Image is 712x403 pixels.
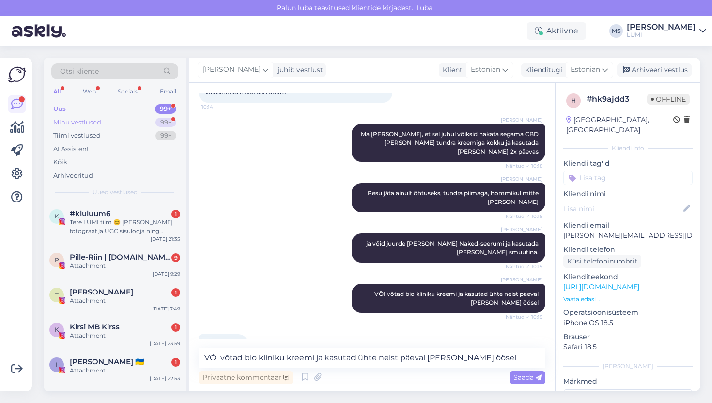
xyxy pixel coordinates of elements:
[563,272,693,282] p: Klienditeekond
[60,66,99,77] span: Otsi kliente
[627,23,706,39] a: [PERSON_NAME]LUMI
[563,318,693,328] p: iPhone OS 18.5
[571,64,600,75] span: Estonian
[563,231,693,241] p: [PERSON_NAME][EMAIL_ADDRESS][DOMAIN_NAME]
[171,323,180,332] div: 1
[70,331,180,340] div: Attachment
[53,171,93,181] div: Arhiveeritud
[506,313,542,321] span: Nähtud ✓ 10:19
[55,256,59,263] span: P
[563,255,641,268] div: Küsi telefoninumbrit
[564,203,681,214] input: Lisa nimi
[158,85,178,98] div: Email
[563,170,693,185] input: Lisa tag
[501,116,542,124] span: [PERSON_NAME]
[501,276,542,283] span: [PERSON_NAME]
[563,376,693,387] p: Märkmed
[116,85,139,98] div: Socials
[53,157,67,167] div: Kõik
[617,63,692,77] div: Arhiveeri vestlus
[171,288,180,297] div: 1
[150,375,180,382] div: [DATE] 22:53
[199,371,293,384] div: Privaatne kommentaar
[563,158,693,169] p: Kliendi tag'id
[55,291,59,298] span: T
[439,65,463,75] div: Klient
[501,226,542,233] span: [PERSON_NAME]
[366,240,540,256] span: ja võid juurde [PERSON_NAME] Naked-seerumi ja kasutada [PERSON_NAME] smuutina.
[70,296,180,305] div: Attachment
[368,189,540,205] span: Pesu jäta ainult õhtuseks, tundra piimaga, hommikul mitte [PERSON_NAME]
[150,340,180,347] div: [DATE] 23:59
[70,262,180,270] div: Attachment
[51,85,62,98] div: All
[563,295,693,304] p: Vaata edasi ...
[203,64,261,75] span: [PERSON_NAME]
[171,253,180,262] div: 9
[563,308,693,318] p: Operatsioonisüsteem
[563,220,693,231] p: Kliendi email
[55,213,59,220] span: k
[70,323,120,331] span: Kirsi MB Kirss
[513,373,542,382] span: Saada
[647,94,690,105] span: Offline
[563,245,693,255] p: Kliendi telefon
[506,263,542,270] span: Nähtud ✓ 10:19
[53,118,101,127] div: Minu vestlused
[527,22,586,40] div: Aktiivne
[56,361,58,368] span: I
[70,209,110,218] span: #kluluum6
[152,305,180,312] div: [DATE] 7:49
[571,97,576,104] span: h
[53,131,101,140] div: Tiimi vestlused
[413,3,435,12] span: Luba
[201,103,238,110] span: 10:14
[563,282,639,291] a: [URL][DOMAIN_NAME]
[501,175,542,183] span: [PERSON_NAME]
[8,65,26,84] img: Askly Logo
[609,24,623,38] div: MS
[506,162,542,170] span: Nähtud ✓ 10:18
[53,144,89,154] div: AI Assistent
[93,188,138,197] span: Uued vestlused
[81,85,98,98] div: Web
[471,64,500,75] span: Estonian
[155,104,176,114] div: 99+
[70,218,180,235] div: Tere LUMI tiim 😊 [PERSON_NAME] fotograaf ja UGC sisulooja ning pakuks teile foto ja video loomist...
[155,118,176,127] div: 99+
[521,65,562,75] div: Klienditugi
[563,342,693,352] p: Safari 18.5
[563,144,693,153] div: Kliendi info
[70,366,180,375] div: Attachment
[171,210,180,218] div: 1
[274,65,323,75] div: juhib vestlust
[627,31,696,39] div: LUMI
[53,104,66,114] div: Uus
[627,23,696,31] div: [PERSON_NAME]
[374,290,540,306] span: VÕI võtad bio kliniku kreemi ja kasutad ühte neist päeval [PERSON_NAME] öösel
[153,270,180,278] div: [DATE] 9:29
[563,332,693,342] p: Brauser
[151,235,180,243] div: [DATE] 21:35
[70,253,170,262] span: Pille-Riin | treenerpilleriin.ee
[361,130,540,155] span: Ma [PERSON_NAME], et sel juhul võiksid hakata segama CBD [PERSON_NAME] tundra kreemiga kokku ja k...
[566,115,673,135] div: [GEOGRAPHIC_DATA], [GEOGRAPHIC_DATA]
[70,288,133,296] span: Taimi Aava
[70,357,144,366] span: Ingrid Mugu 🇺🇦
[563,362,693,371] div: [PERSON_NAME]
[506,213,542,220] span: Nähtud ✓ 10:18
[155,131,176,140] div: 99+
[171,358,180,367] div: 1
[587,93,647,105] div: # hk9ajdd3
[563,189,693,199] p: Kliendi nimi
[55,326,59,333] span: K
